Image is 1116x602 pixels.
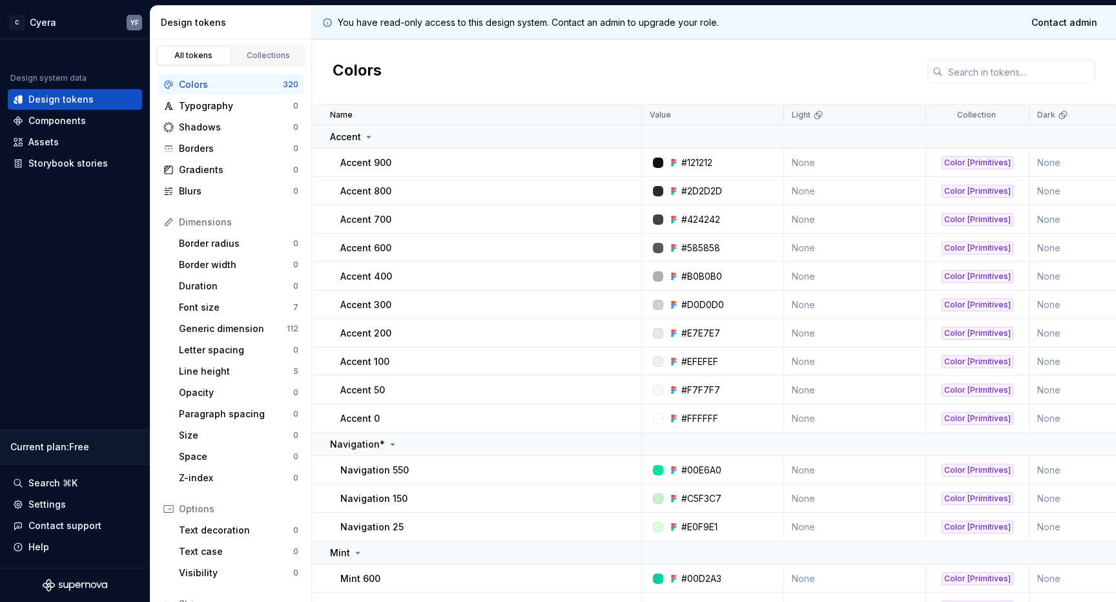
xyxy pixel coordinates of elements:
p: Navigation 150 [340,492,408,505]
div: #121212 [681,156,712,169]
p: Accent [330,130,361,143]
p: Collection [957,110,996,120]
div: Text decoration [179,524,293,537]
div: Typography [179,99,293,112]
div: Size [179,429,293,442]
div: 5 [293,366,298,377]
div: Paragraph spacing [179,408,293,420]
p: Navigation 550 [340,464,409,477]
a: Supernova Logo [43,579,107,592]
td: None [784,404,926,433]
div: Letter spacing [179,344,293,357]
a: Opacity0 [174,382,304,403]
div: Color [Primitives] [942,521,1013,534]
td: None [784,456,926,484]
p: Accent 600 [340,242,391,254]
div: Contact support [28,519,101,532]
td: None [784,376,926,404]
div: Gradients [179,163,293,176]
button: Contact support [8,515,142,536]
div: Collections [236,50,301,61]
a: Gradients0 [158,160,304,180]
div: #585858 [681,242,720,254]
a: Text case0 [174,541,304,562]
div: 0 [293,165,298,175]
div: Components [28,114,86,127]
a: Colors320 [158,74,304,95]
a: Storybook stories [8,153,142,174]
div: #E0F9E1 [681,521,718,534]
p: Mint [330,546,350,559]
div: Border width [179,258,293,271]
div: Colors [179,78,283,91]
div: #2D2D2D [681,185,722,198]
td: None [784,513,926,541]
a: Components [8,110,142,131]
div: #00D2A3 [681,572,721,585]
div: Color [Primitives] [942,327,1013,340]
a: Border width0 [174,254,304,275]
div: 0 [293,186,298,196]
input: Search in tokens... [943,60,1095,83]
div: 0 [293,388,298,398]
div: Color [Primitives] [942,242,1013,254]
div: 0 [293,409,298,419]
div: Dimensions [179,216,298,229]
div: 0 [293,568,298,578]
p: Navigation 25 [340,521,404,534]
div: Design tokens [161,16,306,29]
div: Options [179,503,298,515]
div: #EFEFEF [681,355,718,368]
a: Paragraph spacing0 [174,404,304,424]
td: None [784,291,926,319]
div: Color [Primitives] [942,298,1013,311]
p: Accent 200 [340,327,391,340]
div: #FFFFFF [681,412,718,425]
p: Accent 900 [340,156,391,169]
td: None [784,177,926,205]
a: Letter spacing0 [174,340,304,360]
p: Light [792,110,811,120]
div: YF [130,17,139,28]
p: Accent 300 [340,298,391,311]
div: 0 [293,451,298,462]
div: Line height [179,365,293,378]
div: 0 [293,101,298,111]
p: Accent 100 [340,355,389,368]
p: Navigation* [330,438,385,451]
div: Space [179,450,293,463]
span: Contact admin [1031,16,1097,29]
td: None [784,149,926,177]
a: Space0 [174,446,304,467]
p: Dark [1037,110,1055,120]
div: 0 [293,473,298,483]
a: Borders0 [158,138,304,159]
div: 0 [293,143,298,154]
a: Duration0 [174,276,304,296]
div: Shadows [179,121,293,134]
td: None [784,565,926,593]
p: Accent 50 [340,384,385,397]
a: Settings [8,494,142,515]
div: Blurs [179,185,293,198]
div: 0 [293,122,298,132]
div: Color [Primitives] [942,270,1013,283]
div: Text case [179,545,293,558]
p: Value [650,110,671,120]
div: 112 [287,324,298,334]
td: None [784,262,926,291]
div: Search ⌘K [28,477,77,490]
h2: Colors [333,60,382,83]
div: 0 [293,281,298,291]
div: Color [Primitives] [942,213,1013,226]
a: Assets [8,132,142,152]
a: Visibility0 [174,563,304,583]
div: Storybook stories [28,157,108,170]
div: 7 [293,302,298,313]
div: Font size [179,301,293,314]
div: 320 [283,79,298,90]
button: Search ⌘K [8,473,142,493]
a: Size0 [174,425,304,446]
a: Design tokens [8,89,142,110]
a: Shadows0 [158,117,304,138]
